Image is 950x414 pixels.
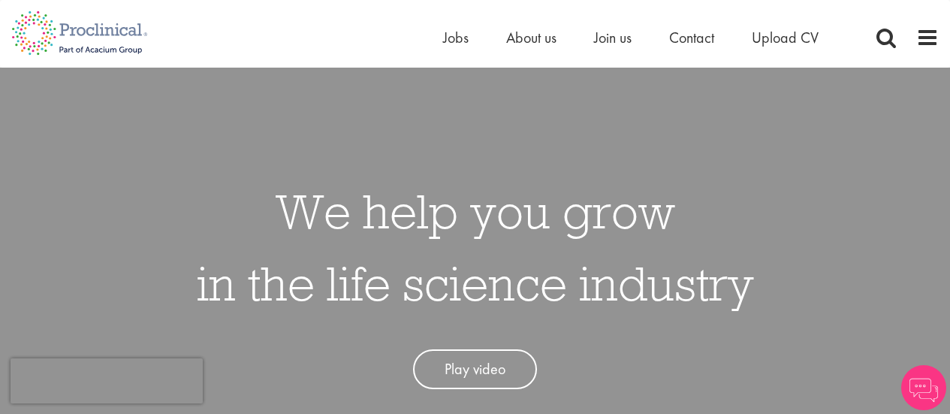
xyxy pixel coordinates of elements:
[594,28,632,47] a: Join us
[506,28,556,47] a: About us
[669,28,714,47] a: Contact
[197,175,754,319] h1: We help you grow in the life science industry
[752,28,819,47] a: Upload CV
[413,349,537,389] a: Play video
[443,28,469,47] a: Jobs
[901,365,946,410] img: Chatbot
